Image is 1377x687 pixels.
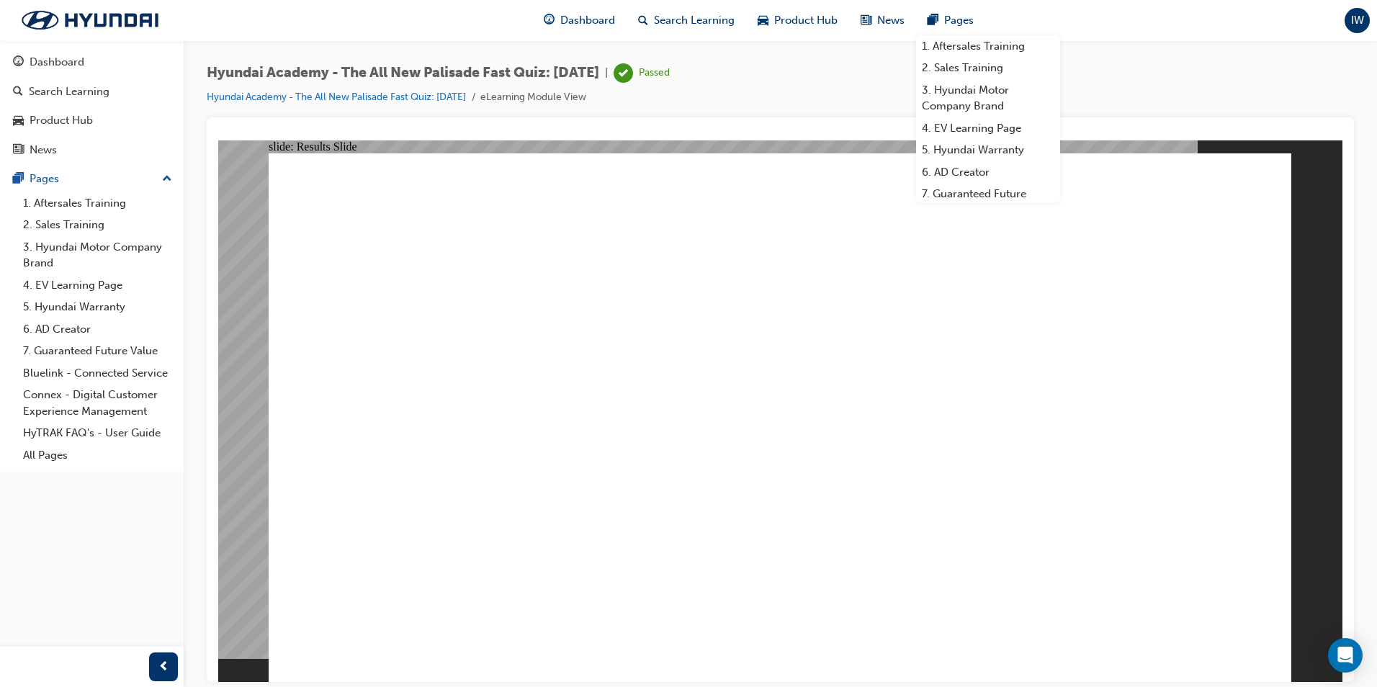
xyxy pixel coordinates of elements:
[849,6,916,35] a: news-iconNews
[928,12,938,30] span: pages-icon
[207,91,466,103] a: Hyundai Academy - The All New Palisade Fast Quiz: [DATE]
[17,384,178,422] a: Connex - Digital Customer Experience Management
[6,78,178,105] a: Search Learning
[916,79,1060,117] a: 3. Hyundai Motor Company Brand
[605,65,608,81] span: |
[13,144,24,157] span: news-icon
[916,139,1060,161] a: 5. Hyundai Warranty
[17,192,178,215] a: 1. Aftersales Training
[1351,12,1364,29] span: IW
[877,12,905,29] span: News
[916,57,1060,79] a: 2. Sales Training
[544,12,555,30] span: guage-icon
[480,89,586,106] li: eLearning Module View
[654,12,735,29] span: Search Learning
[7,5,173,35] img: Trak
[6,107,178,134] a: Product Hub
[13,114,24,127] span: car-icon
[916,6,985,35] a: pages-iconPages
[29,84,109,100] div: Search Learning
[746,6,849,35] a: car-iconProduct Hub
[13,56,24,69] span: guage-icon
[6,49,178,76] a: Dashboard
[17,340,178,362] a: 7. Guaranteed Future Value
[13,86,23,99] span: search-icon
[17,318,178,341] a: 6. AD Creator
[614,63,633,83] span: learningRecordVerb_PASS-icon
[861,12,871,30] span: news-icon
[158,658,169,676] span: prev-icon
[916,35,1060,58] a: 1. Aftersales Training
[207,65,599,81] span: Hyundai Academy - The All New Palisade Fast Quiz: [DATE]
[30,54,84,71] div: Dashboard
[17,296,178,318] a: 5. Hyundai Warranty
[6,166,178,192] button: Pages
[916,117,1060,140] a: 4. EV Learning Page
[17,422,178,444] a: HyTRAK FAQ's - User Guide
[638,12,648,30] span: search-icon
[639,66,670,80] div: Passed
[6,137,178,163] a: News
[944,12,974,29] span: Pages
[30,142,57,158] div: News
[17,362,178,385] a: Bluelink - Connected Service
[774,12,838,29] span: Product Hub
[30,112,93,129] div: Product Hub
[916,161,1060,184] a: 6. AD Creator
[17,236,178,274] a: 3. Hyundai Motor Company Brand
[6,46,178,166] button: DashboardSearch LearningProduct HubNews
[532,6,627,35] a: guage-iconDashboard
[17,444,178,467] a: All Pages
[17,214,178,236] a: 2. Sales Training
[560,12,615,29] span: Dashboard
[627,6,746,35] a: search-iconSearch Learning
[916,183,1060,221] a: 7. Guaranteed Future Value
[1328,638,1363,673] div: Open Intercom Messenger
[17,274,178,297] a: 4. EV Learning Page
[758,12,768,30] span: car-icon
[1345,8,1370,33] button: IW
[30,171,59,187] div: Pages
[13,173,24,186] span: pages-icon
[162,170,172,189] span: up-icon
